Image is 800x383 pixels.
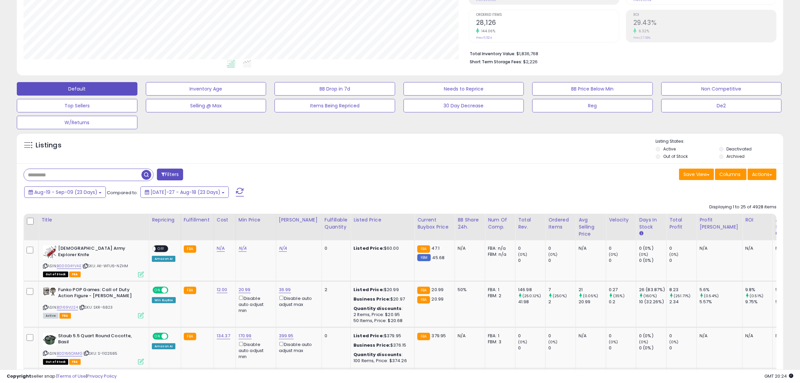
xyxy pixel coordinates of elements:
[151,189,220,196] span: [DATE]-27 - Aug-18 (23 Days)
[353,333,409,339] div: $379.95
[458,245,480,251] div: N/A
[107,189,138,196] span: Compared to:
[417,296,430,304] small: FBA
[353,296,390,302] b: Business Price:
[639,339,648,345] small: (0%)
[275,99,395,112] button: Items Being Repriced
[43,333,144,364] div: ASIN:
[548,333,576,339] div: 0
[184,287,196,294] small: FBA
[745,245,767,251] div: N/A
[417,333,430,340] small: FBA
[36,141,61,150] h5: Listings
[669,339,679,345] small: (0%)
[518,216,543,231] div: Total Rev.
[353,286,384,293] b: Listed Price:
[775,216,800,231] div: Avg BB Share
[417,216,452,231] div: Current Buybox Price
[609,333,636,339] div: 0
[69,359,81,365] span: FBA
[661,82,782,96] button: Non Competitive
[239,294,271,314] div: Disable auto adjust min
[548,216,573,231] div: Ordered Items
[217,216,233,223] div: Cost
[279,333,294,339] a: 399.95
[548,345,576,351] div: 0
[639,231,643,237] small: Days In Stock.
[404,82,524,96] button: Needs to Reprice
[41,216,146,223] div: Title
[325,333,345,339] div: 0
[639,216,664,231] div: Days In Stock
[639,345,666,351] div: 0 (0%)
[69,272,81,277] span: FBA
[609,287,636,293] div: 0.27
[167,333,178,339] span: OFF
[152,216,178,223] div: Repricing
[639,287,666,293] div: 26 (83.87%)
[24,186,106,198] button: Aug-19 - Sep-09 (23 Days)
[522,293,541,299] small: (250.12%)
[700,216,740,231] div: Profit [PERSON_NAME]
[432,245,440,251] span: 47.1
[470,59,522,65] b: Short Term Storage Fees:
[745,299,772,305] div: 9.75%
[325,287,345,293] div: 2
[432,286,444,293] span: 20.99
[43,333,56,346] img: 413TQGjokQL._SL40_.jpg
[488,216,512,231] div: Num of Comp.
[43,245,56,259] img: 51w63OtydkL._SL40_.jpg
[679,169,714,180] button: Save View
[669,216,694,231] div: Total Profit
[518,339,528,345] small: (0%)
[458,287,480,293] div: 50%
[548,252,558,257] small: (0%)
[153,287,162,293] span: ON
[669,252,679,257] small: (0%)
[613,293,625,299] small: (35%)
[518,333,545,339] div: 0
[775,333,798,339] div: N/A
[700,245,737,251] div: N/A
[279,286,291,293] a: 36.99
[775,245,798,251] div: N/A
[325,216,348,231] div: Fulfillable Quantity
[17,82,137,96] button: Default
[633,36,650,40] small: Prev: 27.68%
[470,49,771,57] li: $1,836,768
[488,333,510,339] div: FBA: 1
[609,299,636,305] div: 0.2
[140,186,229,198] button: [DATE]-27 - Aug-18 (23 Days)
[704,293,719,299] small: (0.54%)
[43,359,68,365] span: All listings that are currently out of stock and unavailable for purchase on Amazon
[523,59,538,65] span: $2,226
[167,287,178,293] span: OFF
[476,13,619,17] span: Ordered Items
[518,252,528,257] small: (0%)
[579,287,606,293] div: 21
[353,305,402,312] b: Quantity discounts
[488,245,510,251] div: FBA: n/a
[700,299,742,305] div: 5.57%
[579,299,606,305] div: 20.99
[279,294,317,308] div: Disable auto adjust max
[417,287,430,294] small: FBA
[146,82,266,96] button: Inventory Age
[17,116,137,129] button: W/Returns
[579,216,603,238] div: Avg Selling Price
[239,216,273,223] div: Min Price
[609,345,636,351] div: 0
[43,313,58,319] span: All listings currently available for purchase on Amazon
[353,245,409,251] div: $60.00
[353,342,390,348] b: Business Price:
[663,153,688,159] label: Out of Stock
[663,146,676,152] label: Active
[353,216,412,223] div: Listed Price
[353,287,409,293] div: $20.99
[643,293,657,299] small: (160%)
[432,254,445,261] span: 45.68
[553,293,567,299] small: (250%)
[727,153,745,159] label: Archived
[548,339,558,345] small: (0%)
[764,373,793,379] span: 2025-09-9 20:24 GMT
